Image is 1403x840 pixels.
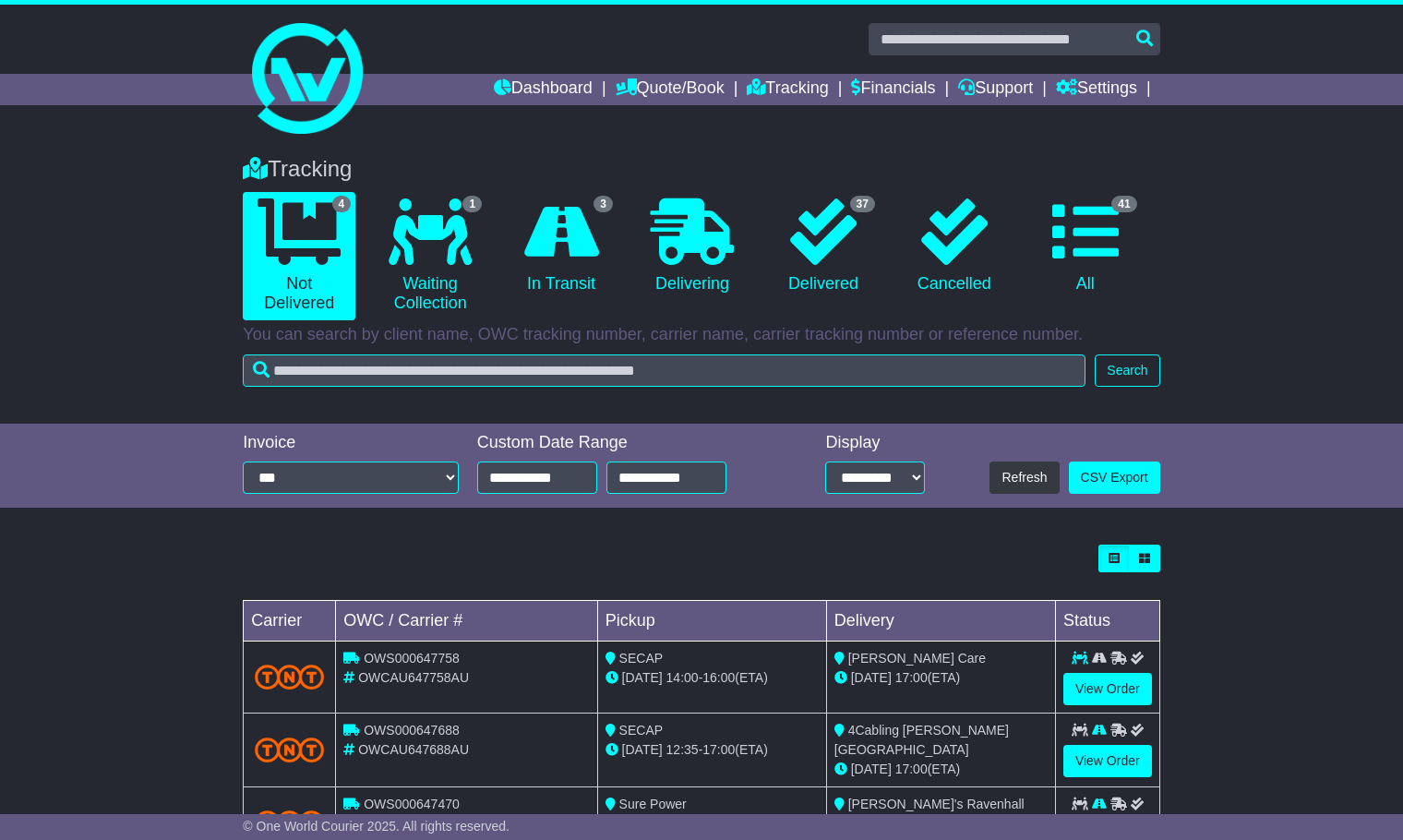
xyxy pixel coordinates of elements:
[1029,192,1142,301] a: 41 All
[895,670,928,685] span: 17:00
[848,797,1025,811] span: [PERSON_NAME]'s Ravenhall
[255,738,324,762] img: TNT_Domestic.png
[364,651,460,666] span: OWS000647758
[619,723,663,738] span: SECAP
[898,192,1011,301] a: Cancelled
[255,665,324,690] img: TNT_Domestic.png
[825,433,925,453] div: Display
[666,670,699,685] span: 14:00
[462,196,482,212] span: 1
[255,810,324,835] img: TNT_Domestic.png
[622,670,663,685] span: [DATE]
[1069,462,1160,494] a: CSV Export
[606,668,819,688] div: - (ETA)
[594,196,613,212] span: 3
[619,651,663,666] span: SECAP
[851,670,892,685] span: [DATE]
[895,762,928,776] span: 17:00
[364,723,460,738] span: OWS000647688
[374,192,486,320] a: 1 Waiting Collection
[358,742,469,757] span: OWCAU647688AU
[243,819,510,834] span: © One World Courier 2025. All rights reserved.
[243,325,1159,345] p: You can search by client name, OWC tracking number, carrier name, carrier tracking number or refe...
[364,797,460,811] span: OWS000647470
[848,651,986,666] span: [PERSON_NAME] Care
[243,192,355,320] a: 4 Not Delivered
[702,670,735,685] span: 16:00
[477,433,771,453] div: Custom Date Range
[834,760,1048,779] div: (ETA)
[702,742,735,757] span: 17:00
[1111,196,1136,212] span: 41
[606,740,819,760] div: - (ETA)
[358,670,469,685] span: OWCAU647758AU
[1055,601,1159,642] td: Status
[505,192,618,301] a: 3 In Transit
[1063,745,1152,777] a: View Order
[767,192,880,301] a: 37 Delivered
[243,433,458,453] div: Invoice
[597,601,826,642] td: Pickup
[747,74,828,105] a: Tracking
[834,723,1009,757] span: 4Cabling [PERSON_NAME][GEOGRAPHIC_DATA]
[234,156,1169,183] div: Tracking
[1095,354,1159,387] button: Search
[851,74,935,105] a: Financials
[958,74,1033,105] a: Support
[332,196,352,212] span: 4
[850,196,875,212] span: 37
[834,668,1048,688] div: (ETA)
[336,601,597,642] td: OWC / Carrier #
[851,762,892,776] span: [DATE]
[616,74,725,105] a: Quote/Book
[1063,673,1152,705] a: View Order
[666,742,699,757] span: 12:35
[622,742,663,757] span: [DATE]
[636,192,749,301] a: Delivering
[826,601,1055,642] td: Delivery
[494,74,593,105] a: Dashboard
[244,601,336,642] td: Carrier
[619,797,687,811] span: Sure Power
[989,462,1059,494] button: Refresh
[1056,74,1137,105] a: Settings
